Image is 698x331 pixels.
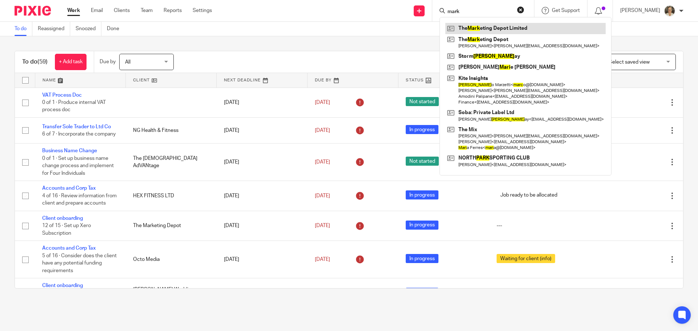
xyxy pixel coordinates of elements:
span: 5 of 16 · Consider does the client have any potential funding requirements [42,253,117,273]
span: In progress [406,125,438,134]
span: In progress [406,221,438,230]
a: + Add task [55,54,87,70]
span: 0 of 1 · Produce internal VAT process doc [42,100,106,113]
td: [DATE] [217,181,308,211]
span: In progress [406,288,438,297]
p: [PERSON_NAME] [620,7,660,14]
a: Snoozed [76,22,101,36]
button: Clear [517,6,524,13]
span: [DATE] [315,160,330,165]
span: Not started [406,157,439,166]
a: Clients [114,7,130,14]
span: 4 of 16 · Review information from client and prepare accounts [42,193,117,206]
a: To do [15,22,32,36]
td: HEX FITNESS LTD [126,181,217,211]
td: Octo Media [126,241,217,278]
a: Client onboarding [42,283,83,288]
span: [DATE] [315,100,330,105]
a: Accounts and Corp Tax [42,246,96,251]
span: [DATE] [315,128,330,133]
span: [DATE] [315,223,330,228]
a: Done [107,22,125,36]
span: Job ready to be allocated [497,190,561,199]
a: VAT Process Doc [42,93,82,98]
a: Accounts and Corp Tax [42,186,96,191]
span: Get Support [552,8,580,13]
span: Not started [406,97,439,106]
td: [DATE] [217,278,308,308]
td: NG Health & Fitness [126,117,217,143]
span: 12 of 15 · Set up Xero Subscription [42,223,91,236]
a: Reports [164,7,182,14]
img: Pete%20with%20glasses.jpg [664,5,675,17]
div: --- [497,222,585,229]
h1: To do [22,58,48,66]
a: Business Name Change [42,148,97,153]
td: [DATE] [217,88,308,117]
a: Transfer Sole Trader to Ltd Co [42,124,111,129]
td: [DATE] [217,211,308,241]
a: Reassigned [38,22,70,36]
p: Due by [100,58,116,65]
span: Waiting for client (info) [497,254,555,263]
span: Select saved view [609,60,650,65]
span: All [125,60,131,65]
img: Pixie [15,6,51,16]
span: 6 of 7 · Incorporate the company [42,132,116,137]
a: Work [67,7,80,14]
span: [DATE] [315,193,330,198]
td: [DATE] [217,241,308,278]
td: [PERSON_NAME] Weddings Limited [126,278,217,308]
span: [DATE] [315,257,330,262]
a: Team [141,7,153,14]
span: 0 of 1 · Set up business name change process and implement for Four Individuals [42,156,114,176]
span: In progress [406,254,438,263]
td: The [DEMOGRAPHIC_DATA] AdVANtage [126,144,217,181]
td: [DATE] [217,144,308,181]
span: (59) [37,59,48,65]
a: Email [91,7,103,14]
td: [DATE] [217,117,308,143]
span: In progress [406,190,438,199]
td: The Marketing Depot [126,211,217,241]
input: Search [447,9,512,15]
a: Client onboarding [42,216,83,221]
a: Settings [193,7,212,14]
